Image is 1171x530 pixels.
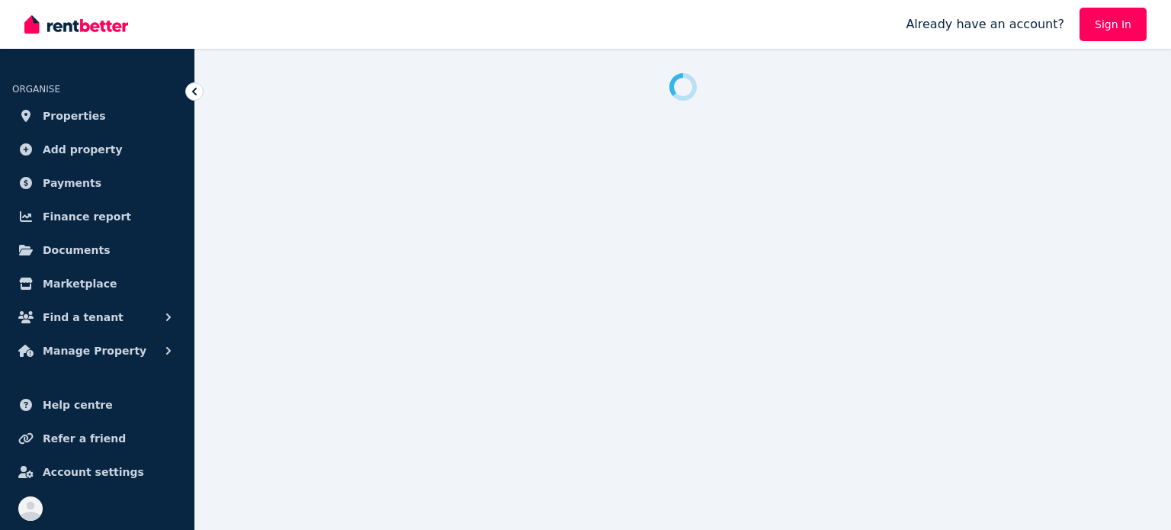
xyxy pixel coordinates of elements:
a: Add property [12,134,182,165]
span: Account settings [43,463,144,481]
button: Manage Property [12,336,182,366]
span: Documents [43,241,111,259]
a: Help centre [12,390,182,420]
span: Marketplace [43,275,117,293]
span: ORGANISE [12,84,60,95]
a: Refer a friend [12,423,182,454]
img: RentBetter [24,13,128,36]
a: Marketplace [12,268,182,299]
span: Refer a friend [43,429,126,448]
a: Payments [12,168,182,198]
span: Add property [43,140,123,159]
a: Properties [12,101,182,131]
span: Payments [43,174,101,192]
span: Already have an account? [906,15,1064,34]
span: Properties [43,107,106,125]
a: Finance report [12,201,182,232]
a: Sign In [1080,8,1147,41]
a: Account settings [12,457,182,487]
span: Finance report [43,207,131,226]
span: Manage Property [43,342,146,360]
button: Find a tenant [12,302,182,332]
span: Find a tenant [43,308,124,326]
a: Documents [12,235,182,265]
span: Help centre [43,396,113,414]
